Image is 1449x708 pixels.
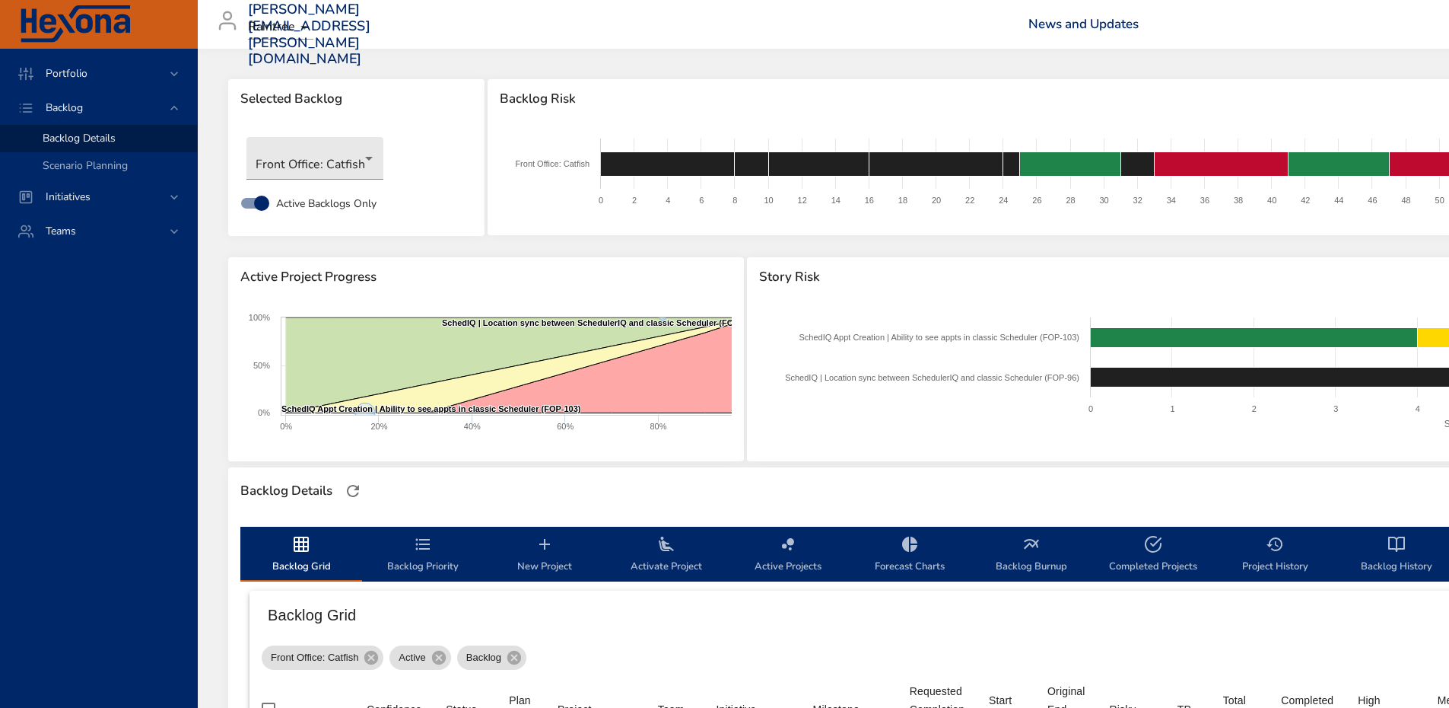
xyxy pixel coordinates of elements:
text: 2 [632,196,637,205]
text: 14 [831,196,840,205]
text: 8 [732,196,737,205]
text: 0 [599,196,603,205]
text: 12 [797,196,806,205]
span: Completed Projects [1101,535,1205,576]
text: 44 [1334,196,1343,205]
text: 2 [1252,404,1257,413]
div: Backlog [457,646,526,670]
span: Active [389,650,434,665]
text: 4 [1415,404,1419,413]
text: 6 [699,196,704,205]
span: Backlog Grid [249,535,353,576]
text: 0 [1088,404,1093,413]
span: Backlog Burnup [980,535,1083,576]
span: Backlog Priority [371,535,475,576]
div: Raintree [248,15,313,40]
span: Scenario Planning [43,158,128,173]
text: 28 [1066,196,1075,205]
text: SchedIQ | Location sync between SchedulerIQ and classic Scheduler (FOP-96) [785,373,1079,382]
text: 26 [1032,196,1041,205]
span: Selected Backlog [240,91,472,107]
text: 36 [1200,196,1209,205]
h3: [PERSON_NAME][EMAIL_ADDRESS][PERSON_NAME][DOMAIN_NAME] [248,2,370,67]
span: New Project [493,535,596,576]
span: Front Office: Catfish [262,650,367,665]
text: 0% [258,408,270,417]
span: Activate Project [615,535,718,576]
span: Initiatives [33,190,103,204]
text: 50 [1435,196,1444,205]
text: 80% [650,422,667,431]
text: 32 [1133,196,1142,205]
text: Front Office: Catfish [515,159,589,168]
div: Front Office: Catfish [262,646,383,670]
text: 20% [370,422,387,431]
text: 100% [249,313,270,322]
span: Active Project Progress [240,269,732,285]
span: Teams [33,224,88,238]
a: News and Updates [1028,15,1139,33]
div: Front Office: Catfish [246,137,383,180]
span: Active Projects [736,535,840,576]
span: Backlog Details [43,131,116,145]
text: SchedIQ Appt Creation | Ability to see appts in classic Scheduler (FOP-103) [799,333,1079,342]
span: Project History [1223,535,1327,576]
button: Refresh Page [342,480,364,502]
span: Backlog [457,650,510,665]
text: SchedIQ | Location sync between SchedulerIQ and classic Scheduler (FOP-96) [442,318,755,327]
text: 50% [253,361,270,370]
text: SchedIQ Appt Creation | Ability to see appts in classic Scheduler (FOP-103) [281,404,581,413]
span: Backlog [33,100,95,115]
text: 10 [764,196,773,205]
text: 40 [1267,196,1276,205]
img: Hexona [18,5,132,43]
text: 60% [557,422,574,431]
text: 18 [898,196,907,205]
text: 4 [666,196,670,205]
span: Backlog History [1345,535,1448,576]
text: 38 [1234,196,1243,205]
span: Portfolio [33,66,100,81]
div: Backlog Details [236,479,337,503]
text: 46 [1368,196,1377,205]
text: 30 [1099,196,1108,205]
text: 24 [999,196,1008,205]
div: Active [389,646,450,670]
text: 34 [1167,196,1176,205]
text: 1 [1170,404,1174,413]
text: 0% [280,422,292,431]
text: 48 [1401,196,1410,205]
text: 42 [1301,196,1310,205]
span: Active Backlogs Only [276,196,377,212]
text: 3 [1333,404,1338,413]
text: 22 [965,196,974,205]
text: 20 [932,196,941,205]
text: 16 [865,196,874,205]
span: Forecast Charts [858,535,961,576]
text: 40% [464,422,481,431]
